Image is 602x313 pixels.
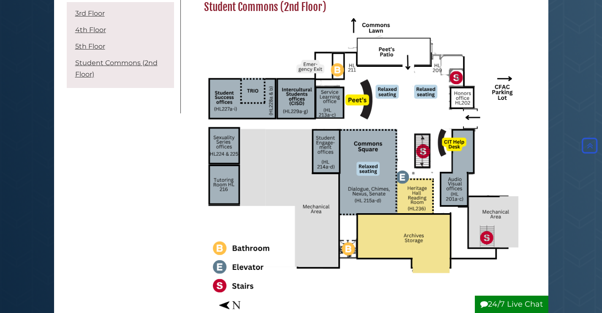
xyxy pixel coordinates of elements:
a: 3rd Floor [75,9,105,17]
button: 24/7 Live Chat [475,296,548,313]
a: Student Commons (2nd Floor) [75,59,158,78]
a: 4th Floor [75,26,106,34]
a: 5th Floor [75,42,105,50]
a: Back to Top [580,141,600,151]
h2: Student Commons (2nd Floor) [200,0,523,14]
